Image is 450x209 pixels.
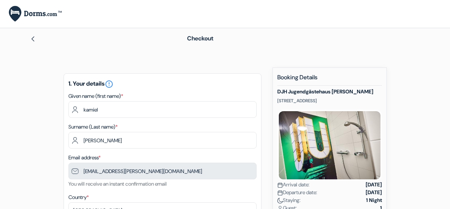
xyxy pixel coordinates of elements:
[277,182,283,188] img: calendar.svg
[30,36,36,42] img: left_arrow.svg
[366,181,382,189] strong: [DATE]
[277,189,317,196] span: Departure date:
[68,80,257,89] h5: 1. Your details
[9,6,62,22] img: Dorms.com
[105,80,114,87] a: error_outline
[277,74,382,86] h5: Booking Details
[68,180,167,187] small: You will receive an instant confirmation email
[277,190,283,196] img: calendar.svg
[68,193,89,201] label: Country
[277,89,382,95] h5: DJH Jugendgästehaus [PERSON_NAME]
[277,198,283,203] img: moon.svg
[187,34,213,42] span: Checkout
[366,189,382,196] strong: [DATE]
[277,181,309,189] span: Arrival date:
[68,132,257,149] input: Enter last name
[277,196,301,204] span: Staying:
[277,98,382,104] p: [STREET_ADDRESS]
[68,163,257,179] input: Enter email address
[68,101,257,118] input: Enter first name
[68,92,123,100] label: Given name (first name)
[68,154,101,162] label: Email address
[366,196,382,204] strong: 1 Night
[105,80,114,89] i: error_outline
[68,123,118,131] label: Surname (Last name)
